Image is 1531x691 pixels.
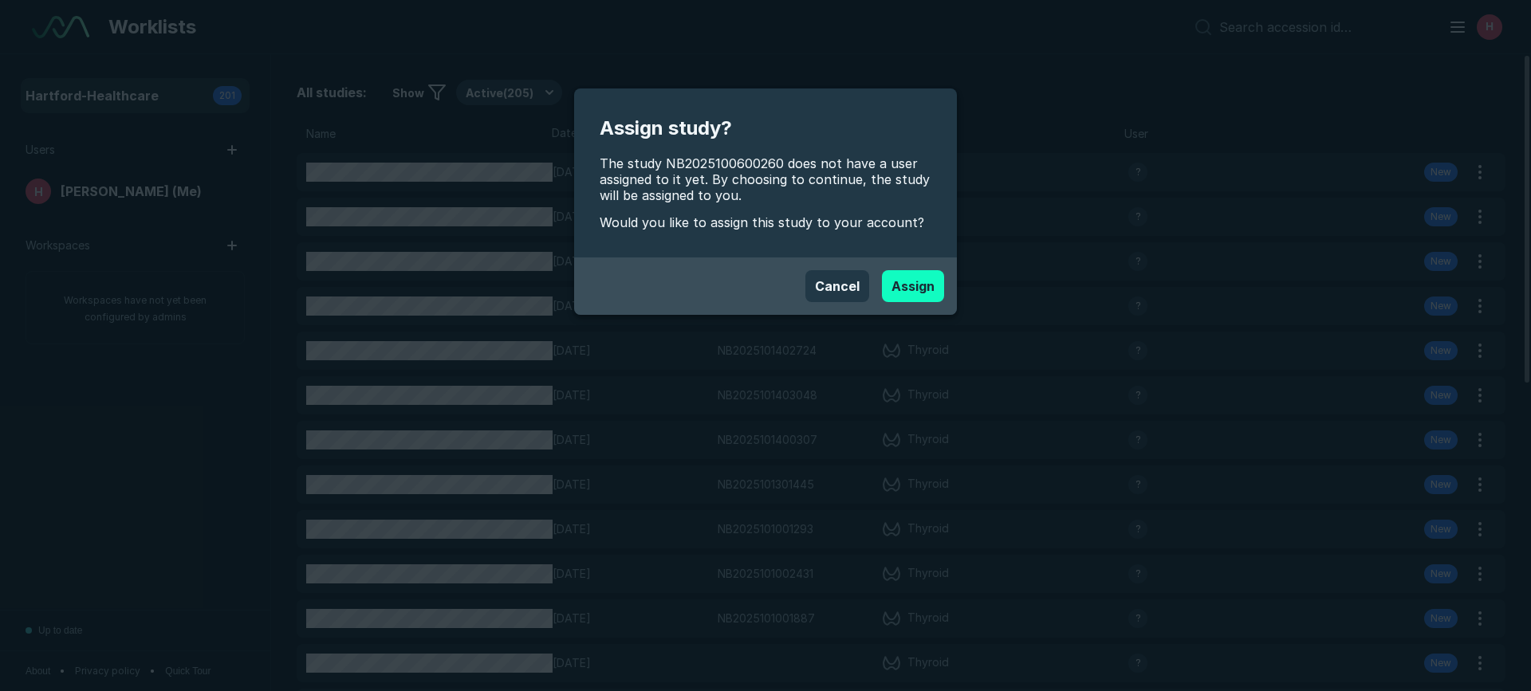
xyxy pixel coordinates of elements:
[805,270,869,302] button: Cancel
[600,213,931,232] span: Would you like to assign this study to your account?
[600,155,931,203] span: The study NB2025100600260 does not have a user assigned to it yet. By choosing to continue, the s...
[600,114,931,143] span: Assign study?
[574,88,957,315] div: modal
[882,270,944,302] button: Assign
